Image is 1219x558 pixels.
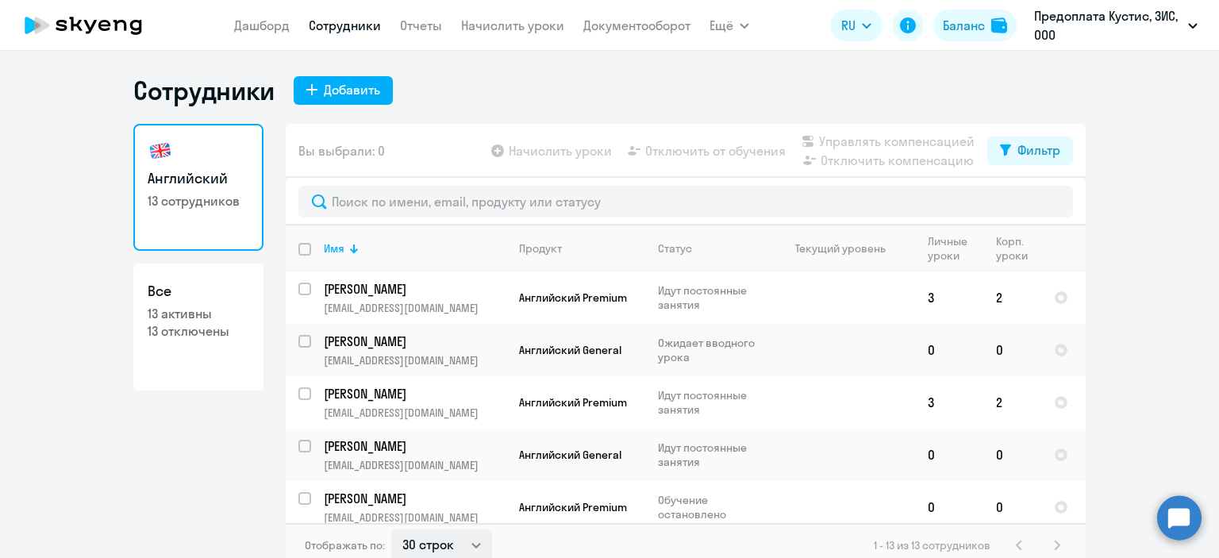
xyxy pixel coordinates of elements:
span: Ещё [709,16,733,35]
p: [EMAIL_ADDRESS][DOMAIN_NAME] [324,353,506,368]
p: Идут постоянные занятия [658,388,767,417]
td: 2 [983,271,1041,324]
p: Ожидает вводного урока [658,336,767,364]
p: [EMAIL_ADDRESS][DOMAIN_NAME] [324,406,506,420]
a: Начислить уроки [461,17,564,33]
td: 0 [915,481,983,533]
td: 0 [983,324,1041,376]
a: Все13 активны13 отключены [133,264,263,391]
p: [EMAIL_ADDRESS][DOMAIN_NAME] [324,458,506,472]
td: 0 [915,429,983,481]
a: [PERSON_NAME] [324,437,506,455]
div: Добавить [324,80,380,99]
span: Английский General [519,343,621,357]
span: Английский General [519,448,621,462]
img: balance [991,17,1007,33]
p: Обучение остановлено [658,493,767,521]
p: 13 активны [148,305,249,322]
p: Предоплата Кустис, ЗИС, ООО [1034,6,1182,44]
p: [EMAIL_ADDRESS][DOMAIN_NAME] [324,510,506,525]
a: Сотрудники [309,17,381,33]
td: 0 [983,481,1041,533]
div: Продукт [519,241,562,256]
div: Корп. уроки [996,234,1040,263]
h3: Английский [148,168,249,189]
img: english [148,138,173,164]
a: [PERSON_NAME] [324,333,506,350]
p: [EMAIL_ADDRESS][DOMAIN_NAME] [324,301,506,315]
span: RU [841,16,856,35]
span: Английский Premium [519,500,627,514]
div: Личные уроки [928,234,968,263]
td: 0 [915,324,983,376]
div: Имя [324,241,506,256]
span: Вы выбрали: 0 [298,141,385,160]
p: [PERSON_NAME] [324,280,503,298]
p: Идут постоянные занятия [658,441,767,469]
p: [PERSON_NAME] [324,385,503,402]
a: Отчеты [400,17,442,33]
div: Текущий уровень [780,241,914,256]
h1: Сотрудники [133,75,275,106]
div: Личные уроки [928,234,983,263]
a: Дашборд [234,17,290,33]
td: 3 [915,376,983,429]
button: Балансbalance [933,10,1017,41]
td: 3 [915,271,983,324]
div: Имя [324,241,344,256]
button: Добавить [294,76,393,105]
p: Идут постоянные занятия [658,283,767,312]
a: Английский13 сотрудников [133,124,263,251]
p: [PERSON_NAME] [324,490,503,507]
a: [PERSON_NAME] [324,385,506,402]
div: Текущий уровень [795,241,886,256]
span: Отображать по: [305,538,385,552]
button: Предоплата Кустис, ЗИС, ООО [1026,6,1206,44]
span: 1 - 13 из 13 сотрудников [874,538,990,552]
p: 13 сотрудников [148,192,249,210]
div: Продукт [519,241,644,256]
button: RU [830,10,883,41]
p: [PERSON_NAME] [324,333,503,350]
h3: Все [148,281,249,302]
div: Баланс [943,16,985,35]
input: Поиск по имени, email, продукту или статусу [298,186,1073,217]
a: [PERSON_NAME] [324,490,506,507]
a: [PERSON_NAME] [324,280,506,298]
div: Корп. уроки [996,234,1028,263]
td: 0 [983,429,1041,481]
button: Фильтр [987,137,1073,165]
span: Английский Premium [519,291,627,305]
span: Английский Premium [519,395,627,410]
div: Статус [658,241,767,256]
td: 2 [983,376,1041,429]
div: Фильтр [1017,140,1060,160]
div: Статус [658,241,692,256]
button: Ещё [709,10,749,41]
a: Документооборот [583,17,690,33]
p: 13 отключены [148,322,249,340]
p: [PERSON_NAME] [324,437,503,455]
